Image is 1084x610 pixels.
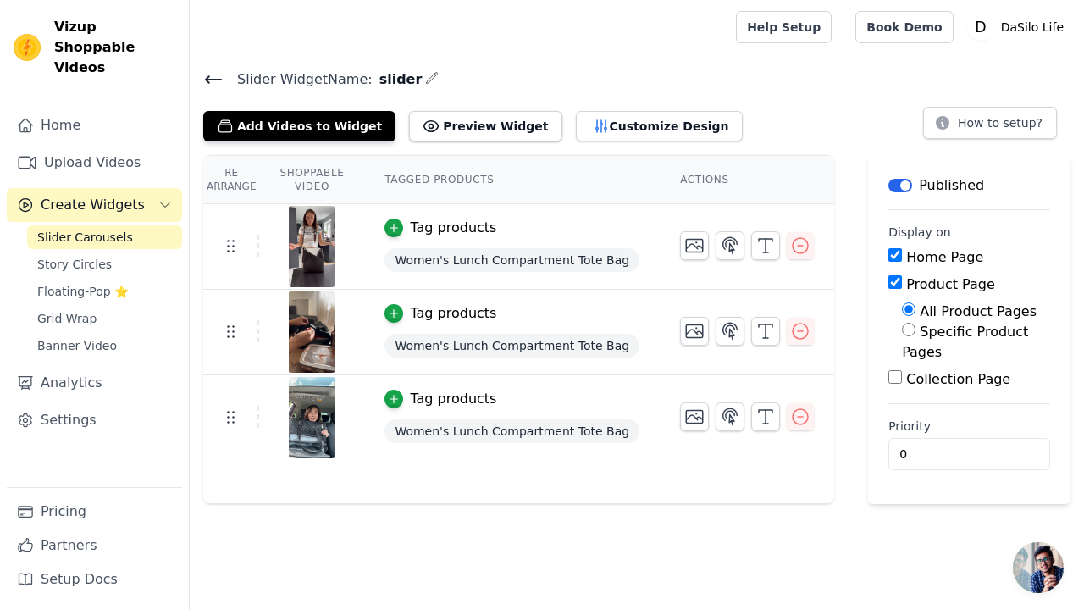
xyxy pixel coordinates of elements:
[37,256,112,273] span: Story Circles
[203,156,259,204] th: Re Arrange
[37,283,129,300] span: Floating-Pop ⭐
[384,248,639,272] span: Women's Lunch Compartment Tote Bag
[203,111,395,141] button: Add Videos to Widget
[259,156,364,204] th: Shoppable Video
[425,68,439,91] div: Edit Name
[7,563,182,596] a: Setup Docs
[384,334,639,358] span: Women's Lunch Compartment Tote Bag
[27,307,182,330] a: Grid Wrap
[7,146,182,180] a: Upload Videos
[994,12,1070,42] p: DaSilo Life
[906,249,983,265] label: Home Page
[906,371,1010,387] label: Collection Page
[7,403,182,437] a: Settings
[27,334,182,358] a: Banner Video
[384,303,496,324] button: Tag products
[288,206,335,287] img: tn-8581b405de874ba7bbd095ca97f5c39c.png
[27,280,182,303] a: Floating-Pop ⭐
[967,12,1070,42] button: D DaSilo Life
[736,11,832,43] a: Help Setup
[410,389,496,409] div: Tag products
[888,224,951,241] legend: Display on
[54,17,175,78] span: Vizup Shoppable Videos
[384,218,496,238] button: Tag products
[288,377,335,458] img: tn-f454f75a4a5e47f6b76d65822d17ee91.png
[680,317,709,346] button: Change Thumbnail
[364,156,660,204] th: Tagged Products
[41,195,145,215] span: Create Widgets
[7,529,182,563] a: Partners
[384,389,496,409] button: Tag products
[409,111,561,141] button: Preview Widget
[923,119,1057,135] a: How to setup?
[7,495,182,529] a: Pricing
[37,310,97,327] span: Grid Wrap
[384,419,639,443] span: Women's Lunch Compartment Tote Bag
[576,111,743,141] button: Customize Design
[888,418,1050,435] label: Priority
[37,229,133,246] span: Slider Carousels
[373,69,423,90] span: slider
[288,291,335,373] img: tn-98966c6583634c1aab60d129ac439618.png
[902,324,1028,360] label: Specific Product Pages
[410,303,496,324] div: Tag products
[1013,542,1064,593] a: Open chat
[680,231,709,260] button: Change Thumbnail
[37,337,117,354] span: Banner Video
[27,252,182,276] a: Story Circles
[906,276,995,292] label: Product Page
[224,69,373,90] span: Slider Widget Name:
[27,225,182,249] a: Slider Carousels
[680,402,709,431] button: Change Thumbnail
[7,366,182,400] a: Analytics
[7,188,182,222] button: Create Widgets
[660,156,834,204] th: Actions
[919,175,984,196] p: Published
[923,107,1057,139] button: How to setup?
[855,11,953,43] a: Book Demo
[920,303,1037,319] label: All Product Pages
[14,34,41,61] img: Vizup
[7,108,182,142] a: Home
[410,218,496,238] div: Tag products
[975,19,986,36] text: D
